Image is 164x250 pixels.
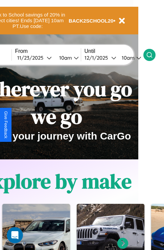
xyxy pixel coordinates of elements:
div: 10am [56,55,74,61]
iframe: Intercom live chat [7,227,23,243]
div: Give Feedback [3,111,8,138]
button: 10am [116,54,143,61]
button: 11/23/2025 [15,54,54,61]
b: BACK2SCHOOL20 [69,18,114,24]
div: 10am [118,55,136,61]
div: 11 / 23 / 2025 [17,55,47,61]
button: 10am [54,54,81,61]
div: 12 / 1 / 2025 [85,55,111,61]
label: From [15,48,81,54]
label: Until [85,48,143,54]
